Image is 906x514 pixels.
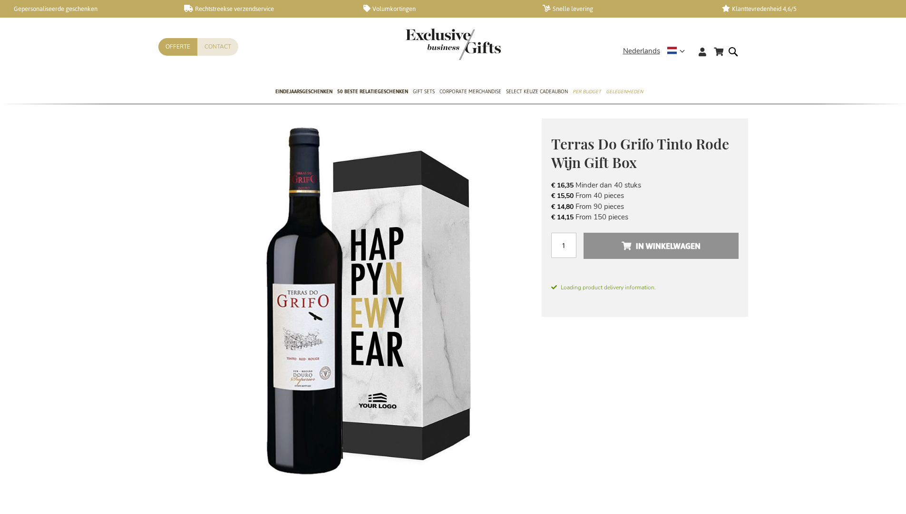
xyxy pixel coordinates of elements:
[606,80,643,104] a: Gelegenheden
[413,87,435,97] span: Gift Sets
[551,190,739,201] li: From 40 pieces
[158,38,197,56] a: Offerte
[197,38,238,56] a: Contact
[551,201,739,212] li: From 90 pieces
[439,80,501,104] a: Corporate Merchandise
[722,5,886,13] a: Klanttevredenheid 4,6/5
[573,80,601,104] a: Per Budget
[439,87,501,97] span: Corporate Merchandise
[275,87,332,97] span: Eindejaarsgeschenken
[337,80,408,104] a: 50 beste relatiegeschenken
[551,134,729,172] span: Terras Do Grifo Tinto Rode Wijn Gift Box
[551,233,576,258] input: Aantal
[184,5,348,13] a: Rechtstreekse verzendservice
[543,5,707,13] a: Snelle levering
[363,5,527,13] a: Volumkortingen
[406,29,501,60] img: Exclusive Business gifts logo
[573,87,601,97] span: Per Budget
[606,87,643,97] span: Gelegenheden
[337,87,408,97] span: 50 beste relatiegeschenken
[5,5,169,13] a: Gepersonaliseerde geschenken
[406,29,453,60] a: store logo
[413,80,435,104] a: Gift Sets
[551,180,739,190] li: Minder dan 40 stuks
[623,46,660,57] span: Nederlands
[275,80,332,104] a: Eindejaarsgeschenken
[551,191,574,200] span: € 15,50
[551,212,739,222] li: From 150 pieces
[551,213,574,222] span: € 14,15
[551,181,574,190] span: € 16,35
[551,202,574,211] span: € 14,80
[551,283,739,292] span: Loading product delivery information.
[506,80,568,104] a: Select Keuze Cadeaubon
[506,87,568,97] span: Select Keuze Cadeaubon
[158,119,542,502] img: Terras Do Grifo Tinto Red Wine Gift Box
